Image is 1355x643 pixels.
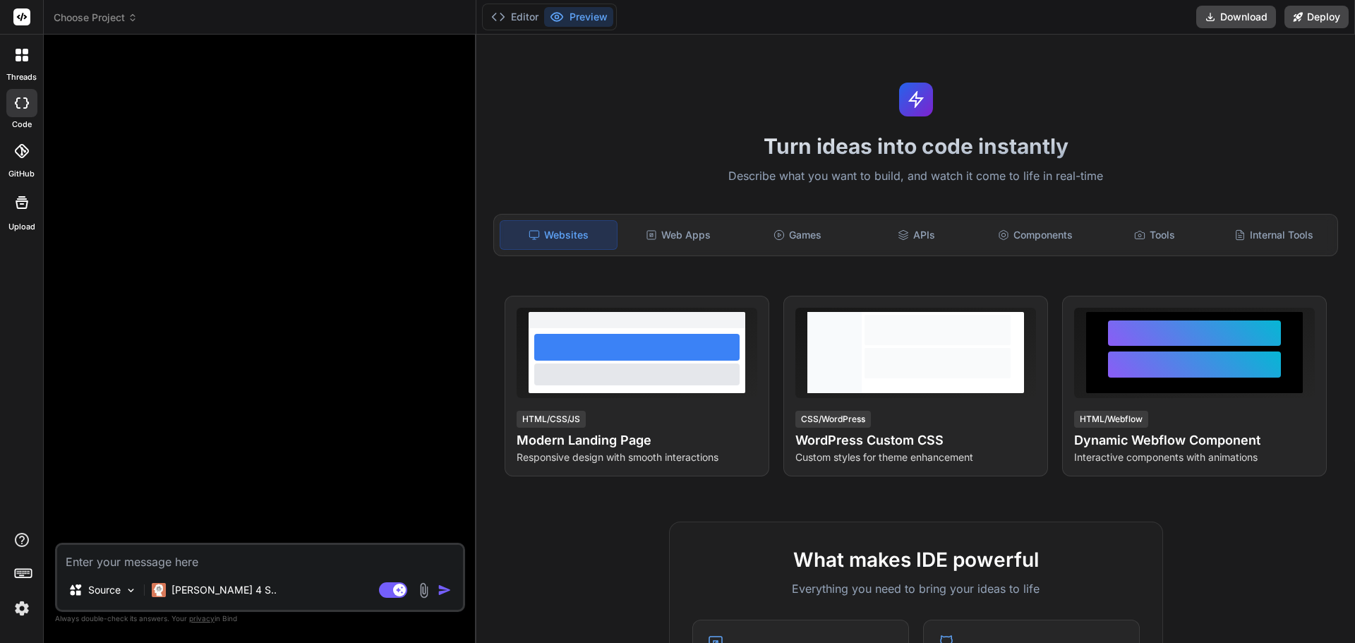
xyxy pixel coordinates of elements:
[485,167,1347,186] p: Describe what you want to build, and watch it come to life in real-time
[55,612,465,625] p: Always double-check its answers. Your in Bind
[486,7,544,27] button: Editor
[171,583,277,597] p: [PERSON_NAME] 4 S..
[1074,450,1315,464] p: Interactive components with animations
[8,168,35,180] label: GitHub
[125,584,137,596] img: Pick Models
[517,431,757,450] h4: Modern Landing Page
[620,220,737,250] div: Web Apps
[1196,6,1276,28] button: Download
[692,580,1140,597] p: Everything you need to bring your ideas to life
[544,7,613,27] button: Preview
[1097,220,1213,250] div: Tools
[54,11,138,25] span: Choose Project
[517,450,757,464] p: Responsive design with smooth interactions
[1284,6,1349,28] button: Deploy
[152,583,166,597] img: Claude 4 Sonnet
[517,411,586,428] div: HTML/CSS/JS
[10,596,34,620] img: settings
[740,220,856,250] div: Games
[485,133,1347,159] h1: Turn ideas into code instantly
[416,582,432,599] img: attachment
[795,411,871,428] div: CSS/WordPress
[977,220,1094,250] div: Components
[795,450,1036,464] p: Custom styles for theme enhancement
[858,220,975,250] div: APIs
[1074,431,1315,450] h4: Dynamic Webflow Component
[692,545,1140,575] h2: What makes IDE powerful
[438,583,452,597] img: icon
[6,71,37,83] label: threads
[1215,220,1332,250] div: Internal Tools
[500,220,618,250] div: Websites
[1074,411,1148,428] div: HTML/Webflow
[8,221,35,233] label: Upload
[88,583,121,597] p: Source
[795,431,1036,450] h4: WordPress Custom CSS
[12,119,32,131] label: code
[189,614,215,623] span: privacy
